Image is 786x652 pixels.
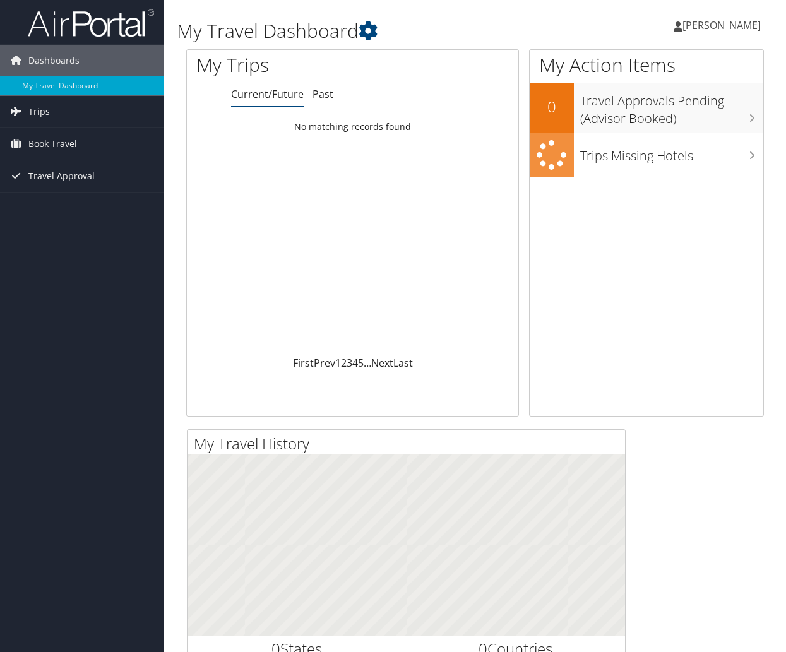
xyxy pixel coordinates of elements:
[335,356,341,370] a: 1
[231,87,304,101] a: Current/Future
[341,356,347,370] a: 2
[314,356,335,370] a: Prev
[28,160,95,192] span: Travel Approval
[28,45,80,76] span: Dashboards
[347,356,352,370] a: 3
[530,133,764,177] a: Trips Missing Hotels
[28,96,50,127] span: Trips
[530,83,764,132] a: 0Travel Approvals Pending (Advisor Booked)
[371,356,393,370] a: Next
[580,86,764,127] h3: Travel Approvals Pending (Advisor Booked)
[313,87,333,101] a: Past
[177,18,575,44] h1: My Travel Dashboard
[580,141,764,165] h3: Trips Missing Hotels
[194,433,625,454] h2: My Travel History
[364,356,371,370] span: …
[352,356,358,370] a: 4
[187,116,518,138] td: No matching records found
[28,8,154,38] img: airportal-logo.png
[530,52,764,78] h1: My Action Items
[293,356,314,370] a: First
[530,96,574,117] h2: 0
[196,52,371,78] h1: My Trips
[393,356,413,370] a: Last
[358,356,364,370] a: 5
[682,18,761,32] span: [PERSON_NAME]
[674,6,773,44] a: [PERSON_NAME]
[28,128,77,160] span: Book Travel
